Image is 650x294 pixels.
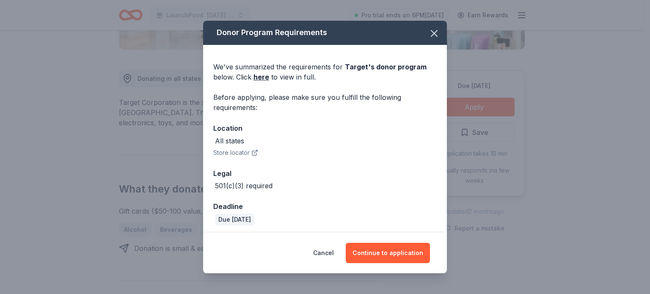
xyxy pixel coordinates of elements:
[215,136,244,146] div: All states
[313,243,334,263] button: Cancel
[213,123,437,134] div: Location
[345,63,427,71] span: Target 's donor program
[213,148,258,158] button: Store locator
[213,201,437,212] div: Deadline
[253,72,269,82] a: here
[346,243,430,263] button: Continue to application
[203,21,447,45] div: Donor Program Requirements
[213,62,437,82] div: We've summarized the requirements for below. Click to view in full.
[215,214,254,225] div: Due [DATE]
[213,92,437,113] div: Before applying, please make sure you fulfill the following requirements:
[215,181,273,191] div: 501(c)(3) required
[213,168,437,179] div: Legal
